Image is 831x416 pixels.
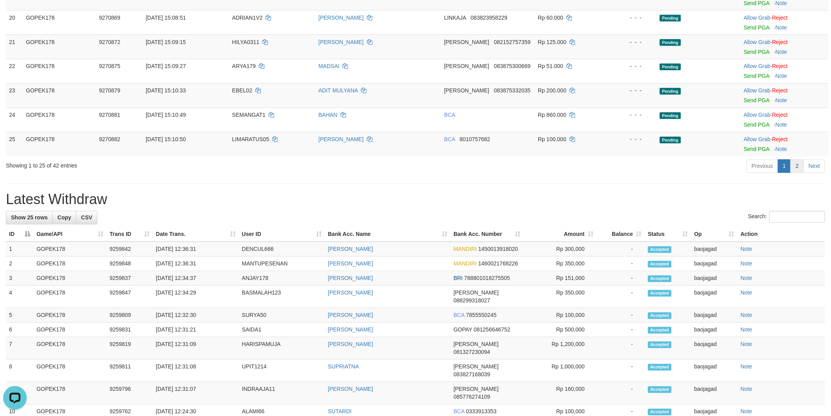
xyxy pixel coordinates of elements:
td: ANJAY178 [239,271,325,286]
td: GOPEK178 [33,360,106,382]
td: · [741,132,829,156]
a: BAHAN [318,112,337,118]
a: Note [741,386,752,392]
td: GOPEK178 [33,308,106,323]
td: GOPEK178 [23,108,96,132]
td: Rp 151,000 [523,271,597,286]
span: EBEL02 [232,88,252,94]
span: BRI [454,275,463,282]
span: · [744,88,772,94]
a: CSV [76,211,97,225]
td: MANTUPESENAN [239,257,325,271]
a: Send PGA [744,49,769,55]
span: Copy 788801018275505 to clipboard [464,275,510,282]
a: [PERSON_NAME] [328,327,373,333]
div: - - - [611,111,653,119]
span: Accepted [648,313,672,319]
input: Search: [769,211,825,223]
span: Pending [660,15,681,22]
td: [DATE] 12:34:29 [153,286,239,308]
td: baojagad [691,286,738,308]
td: 2 [6,257,33,271]
span: Copy 083827168039 to clipboard [454,372,490,378]
span: Copy 083823958229 to clipboard [471,15,507,21]
td: Rp 500,000 [523,323,597,337]
span: 9270881 [99,112,121,118]
span: 9270875 [99,63,121,70]
th: Date Trans.: activate to sort column ascending [153,227,239,242]
td: - [597,242,645,257]
td: 9259796 [106,382,153,405]
td: · [741,35,829,59]
span: BCA [454,312,465,318]
td: GOPEK178 [33,337,106,360]
td: · [741,10,829,35]
span: Copy 7855550245 to clipboard [466,312,497,318]
span: [DATE] 15:08:51 [146,15,186,21]
span: LINKAJA [444,15,466,21]
th: Action [738,227,825,242]
a: Allow Grab [744,112,771,118]
th: User ID: activate to sort column ascending [239,227,325,242]
td: baojagad [691,257,738,271]
td: HARISPAMUJA [239,337,325,360]
span: Copy 082152757359 to clipboard [494,39,531,45]
span: Rp 860.000 [538,112,566,118]
td: SAIDA1 [239,323,325,337]
td: 24 [6,108,23,132]
td: 21 [6,35,23,59]
span: 9270882 [99,136,121,143]
a: [PERSON_NAME] [328,290,373,296]
a: Send PGA [744,122,769,128]
span: Copy 081256646752 to clipboard [474,327,510,333]
td: Rp 350,000 [523,257,597,271]
td: 25 [6,132,23,156]
td: GOPEK178 [33,257,106,271]
span: Accepted [648,327,672,334]
span: [PERSON_NAME] [444,39,489,45]
a: Note [741,364,752,370]
td: baojagad [691,242,738,257]
a: [PERSON_NAME] [328,386,373,392]
a: Allow Grab [744,136,771,143]
span: Rp 60.000 [538,15,564,21]
td: baojagad [691,360,738,382]
span: Pending [660,64,681,70]
span: Accepted [648,247,672,253]
span: MANDIRI [454,261,477,267]
a: Copy [52,211,76,225]
td: baojagad [691,323,738,337]
td: UPIT1214 [239,360,325,382]
a: Allow Grab [744,39,771,45]
a: [PERSON_NAME] [328,341,373,348]
td: BASMALAH123 [239,286,325,308]
a: 2 [791,160,804,173]
a: Note [741,275,752,282]
a: Next [804,160,825,173]
span: Copy 1450013918020 to clipboard [478,246,518,252]
span: Rp 125.000 [538,39,566,45]
span: GOPAY [454,327,472,333]
td: [DATE] 12:31:08 [153,360,239,382]
th: Bank Acc. Number: activate to sort column ascending [450,227,523,242]
span: Accepted [648,276,672,282]
td: [DATE] 12:34:37 [153,271,239,286]
span: [DATE] 15:10:50 [146,136,186,143]
a: Reject [772,15,788,21]
td: Rp 160,000 [523,382,597,405]
span: [DATE] 15:09:27 [146,63,186,70]
td: GOPEK178 [33,271,106,286]
td: - [597,382,645,405]
span: Copy 081327230094 to clipboard [454,349,490,355]
span: Accepted [648,409,672,416]
td: 9 [6,382,33,405]
span: Pending [660,39,681,46]
a: [PERSON_NAME] [318,15,364,21]
td: baojagad [691,382,738,405]
td: GOPEK178 [33,323,106,337]
a: Note [741,290,752,296]
td: - [597,271,645,286]
span: Accepted [648,387,672,393]
th: Op: activate to sort column ascending [691,227,738,242]
td: GOPEK178 [33,382,106,405]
